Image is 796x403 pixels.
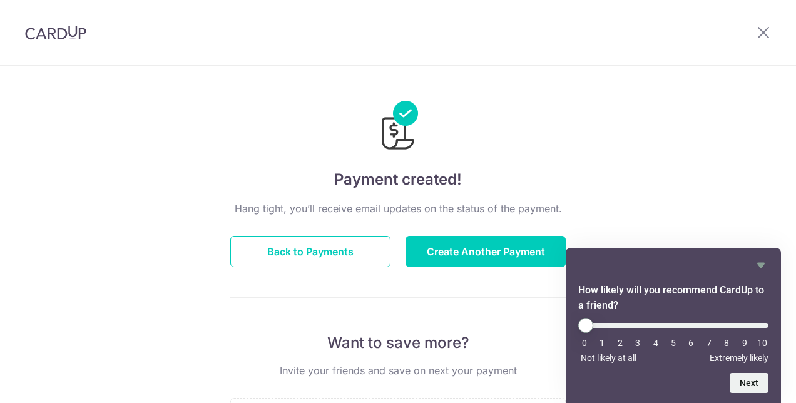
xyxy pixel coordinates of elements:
p: Want to save more? [230,333,566,353]
button: Create Another Payment [406,236,566,267]
button: Back to Payments [230,236,390,267]
span: Not likely at all [581,353,636,363]
p: Invite your friends and save on next your payment [230,363,566,378]
h4: Payment created! [230,168,566,191]
span: Extremely likely [710,353,768,363]
div: How likely will you recommend CardUp to a friend? Select an option from 0 to 10, with 0 being Not... [578,258,768,393]
li: 7 [703,338,715,348]
h2: How likely will you recommend CardUp to a friend? Select an option from 0 to 10, with 0 being Not... [578,283,768,313]
li: 0 [578,338,591,348]
li: 8 [720,338,733,348]
li: 5 [667,338,680,348]
li: 3 [631,338,644,348]
li: 10 [756,338,768,348]
li: 9 [738,338,751,348]
img: CardUp [25,25,86,40]
li: 2 [614,338,626,348]
button: Hide survey [753,258,768,273]
li: 4 [650,338,662,348]
p: Hang tight, you’ll receive email updates on the status of the payment. [230,201,566,216]
button: Next question [730,373,768,393]
img: Payments [378,101,418,153]
li: 6 [685,338,697,348]
div: How likely will you recommend CardUp to a friend? Select an option from 0 to 10, with 0 being Not... [578,318,768,363]
li: 1 [596,338,608,348]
